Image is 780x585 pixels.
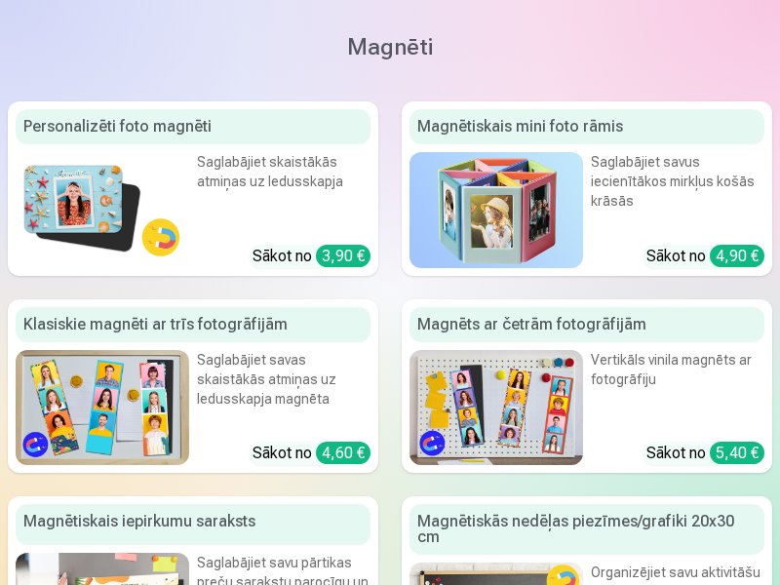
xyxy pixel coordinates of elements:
div: Sākot no [253,245,370,268]
div: Sākot no [646,245,764,268]
img: Personalizēti foto magnēti [16,152,189,268]
img: Klasiskie magnēti ar trīs fotogrāfijām [16,350,189,466]
div: 3,90 € [316,245,370,267]
div: Magnētiskās nedēļas piezīmes/grafiki 20x30 cm [409,504,764,555]
div: 4,90 € [710,245,764,267]
div: Saglabājiet savus iecienītākos mirkļus košās krāsās [591,152,764,223]
div: Magnētiskais iepirkumu saraksts [16,504,370,544]
div: Saglabājiet skaistākās atmiņas uz ledusskapja [197,152,370,214]
div: Magnētiskais mini foto rāmis [409,109,764,144]
div: Sākot no [253,442,370,465]
div: Personalizēti foto magnēti [16,109,370,144]
img: Magnētiskais mini foto rāmis [409,152,583,268]
div: Saglabājiet savas skaistākās atmiņas uz ledusskapja magnēta [197,350,370,421]
div: Sākot no [646,442,764,465]
a: Personalizēti foto magnētiPersonalizēti foto magnētiSaglabājiet skaistākās atmiņas uz ledusskapja... [8,101,378,276]
a: Magnēts ar četrām fotogrāfijāmMagnēts ar četrām fotogrāfijāmVertikāls vinila magnēts ar fotogrāfi... [402,299,772,474]
a: Magnētiskais mini foto rāmisMagnētiskais mini foto rāmisSaglabājiet savus iecienītākos mirkļus ko... [402,101,772,276]
a: Klasiskie magnēti ar trīs fotogrāfijāmKlasiskie magnēti ar trīs fotogrāfijāmSaglabājiet savas ska... [8,299,378,474]
img: Magnēts ar četrām fotogrāfijām [409,350,583,466]
div: 5,40 € [710,442,764,464]
div: Vertikāls vinila magnēts ar fotogrāfiju [591,350,764,411]
div: Magnēts ar četrām fotogrāfijām [409,307,764,342]
div: Klasiskie magnēti ar trīs fotogrāfijām [16,307,370,342]
h1: Magnēti [23,31,757,62]
div: 4,60 € [316,442,370,464]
